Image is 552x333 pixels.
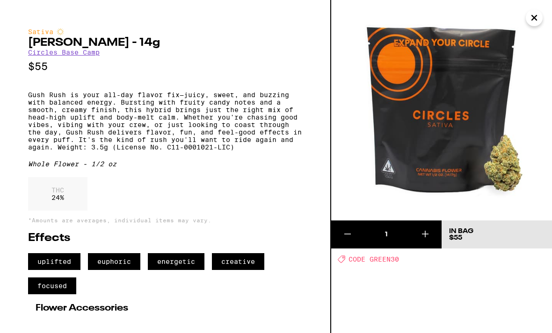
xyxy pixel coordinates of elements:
[449,228,473,234] div: In Bag
[28,160,302,168] div: Whole Flower - 1/2 oz
[57,28,64,35] img: sativaColor.svg
[364,230,408,239] div: 1
[28,177,87,211] div: 24 %
[51,186,64,194] p: THC
[442,220,552,248] button: In Bag$55
[449,234,462,241] span: $55
[6,7,67,14] span: Hi. Need any help?
[28,37,302,49] h2: [PERSON_NAME] - 14g
[148,253,204,270] span: energetic
[28,233,302,244] h2: Effects
[28,61,302,72] p: $55
[28,49,100,56] a: Circles Base Camp
[28,217,302,223] p: *Amounts are averages, individual items may vary.
[36,304,295,313] h2: Flower Accessories
[28,277,76,294] span: focused
[88,253,140,270] span: euphoric
[28,253,80,270] span: uplifted
[28,91,302,151] p: Gush Rush is your all-day flavor fix—juicy, sweet, and buzzing with balanced energy. Bursting wit...
[349,255,399,263] span: CODE GREEN30
[28,28,302,35] div: Sativa
[526,9,543,26] button: Close
[212,253,264,270] span: creative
